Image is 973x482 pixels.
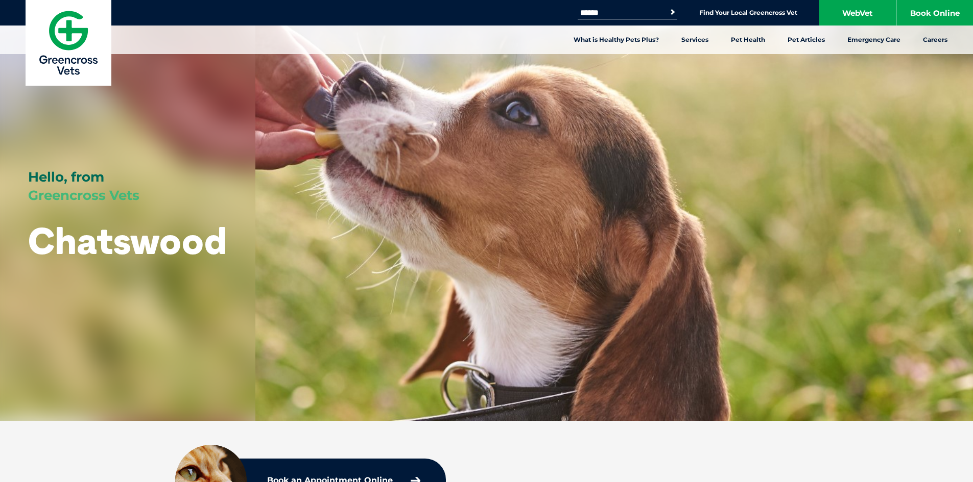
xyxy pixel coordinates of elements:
[776,26,836,54] a: Pet Articles
[699,9,797,17] a: Find Your Local Greencross Vet
[28,187,139,204] span: Greencross Vets
[28,169,104,185] span: Hello, from
[912,26,959,54] a: Careers
[562,26,670,54] a: What is Healthy Pets Plus?
[28,220,227,261] h1: Chatswood
[668,7,678,17] button: Search
[836,26,912,54] a: Emergency Care
[670,26,720,54] a: Services
[720,26,776,54] a: Pet Health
